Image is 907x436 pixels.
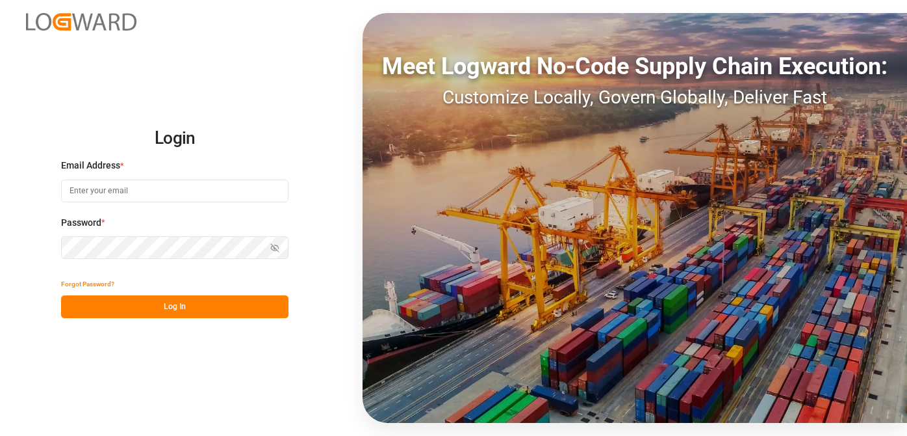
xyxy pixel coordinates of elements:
[61,180,288,202] input: Enter your email
[363,84,907,111] div: Customize Locally, Govern Globally, Deliver Fast
[26,13,136,31] img: Logward_new_orange.png
[61,159,120,172] span: Email Address
[363,49,907,84] div: Meet Logward No-Code Supply Chain Execution:
[61,295,288,318] button: Log In
[61,216,101,230] span: Password
[61,118,288,159] h2: Login
[61,273,114,295] button: Forgot Password?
